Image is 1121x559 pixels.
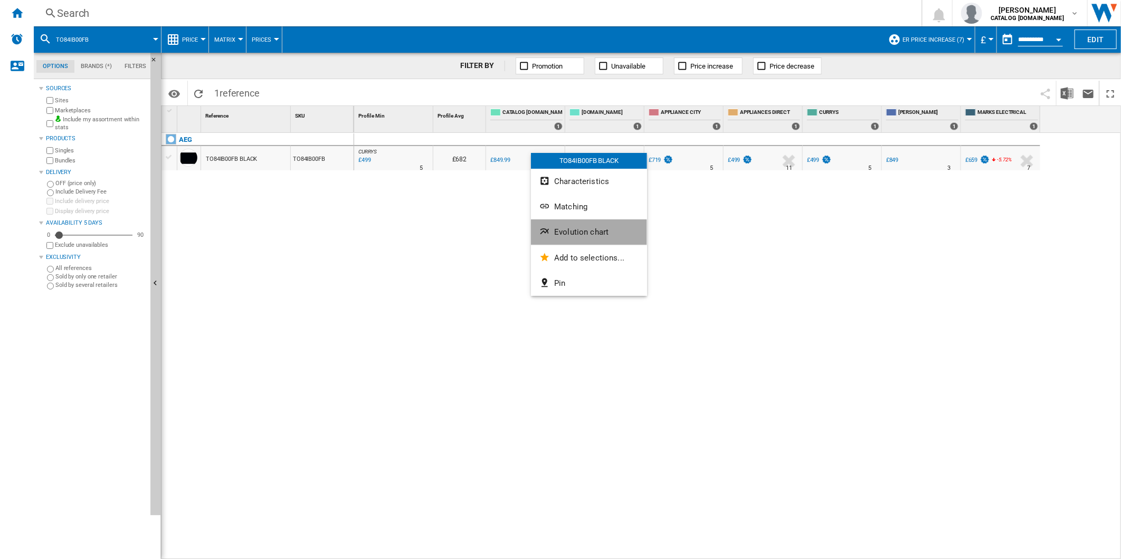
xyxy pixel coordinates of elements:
[531,169,647,194] button: Characteristics
[554,177,609,186] span: Characteristics
[531,153,647,169] div: TO84IB00FB BLACK
[554,253,624,263] span: Add to selections...
[531,194,647,219] button: Matching
[554,227,609,237] span: Evolution chart
[531,219,647,245] button: Evolution chart
[531,271,647,296] button: Pin...
[531,245,647,271] button: Add to selections...
[554,278,565,288] span: Pin
[554,202,587,211] span: Matching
